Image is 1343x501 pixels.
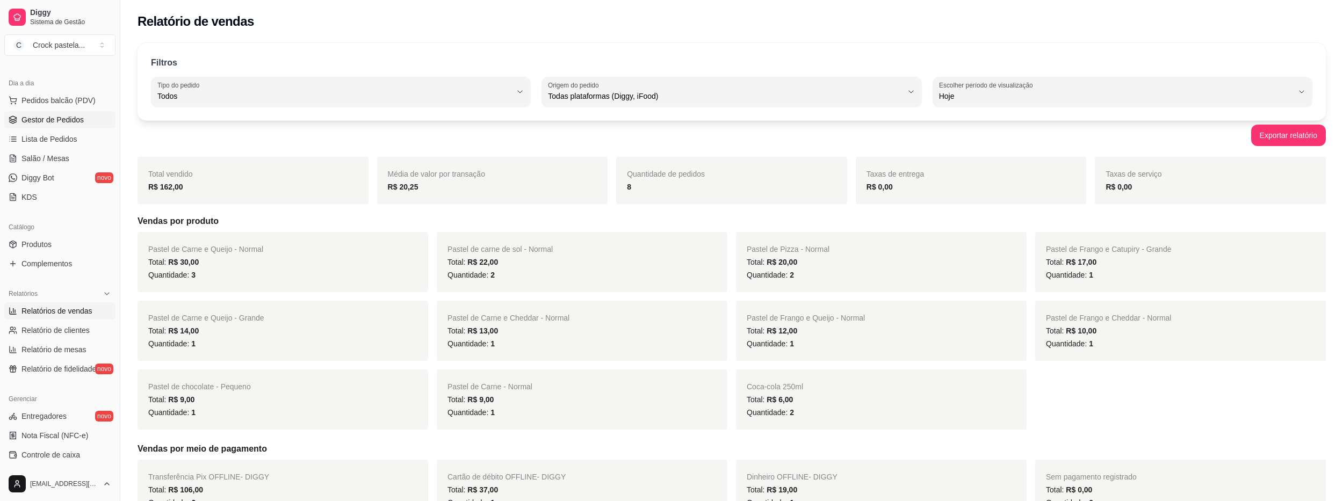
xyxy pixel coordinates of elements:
span: Total: [148,326,199,335]
a: Controle de caixa [4,446,115,463]
span: Diggy [30,8,111,18]
span: R$ 20,00 [767,258,797,266]
span: Total: [747,395,793,404]
span: R$ 106,00 [168,485,203,494]
span: KDS [21,192,37,202]
span: C [13,40,24,50]
span: Total: [447,326,498,335]
span: Gestor de Pedidos [21,114,84,125]
span: 1 [1089,271,1093,279]
span: Total: [747,326,797,335]
span: 1 [790,339,794,348]
span: Controle de caixa [21,449,80,460]
a: Diggy Botnovo [4,169,115,186]
span: 1 [191,339,196,348]
label: Tipo do pedido [157,81,203,90]
span: Quantidade: [447,339,495,348]
span: Total: [148,258,199,266]
span: Hoje [939,91,1293,101]
button: Exportar relatório [1251,125,1326,146]
div: Gerenciar [4,390,115,408]
span: Quantidade: [447,271,495,279]
a: Entregadoresnovo [4,408,115,425]
span: Salão / Mesas [21,153,69,164]
span: Taxas de serviço [1106,170,1161,178]
a: KDS [4,188,115,206]
span: 2 [790,271,794,279]
h5: Vendas por produto [138,215,1326,228]
button: Pedidos balcão (PDV) [4,92,115,109]
a: Relatório de mesas [4,341,115,358]
span: Complementos [21,258,72,269]
span: Total vendido [148,170,193,178]
span: Quantidade de pedidos [627,170,705,178]
button: Select a team [4,34,115,56]
span: Pastel de Carne - Normal [447,382,532,391]
strong: R$ 162,00 [148,183,183,191]
span: Transferência Pix OFFLINE - DIGGY [148,473,269,481]
span: Total: [447,485,498,494]
span: Relatórios de vendas [21,306,92,316]
span: Quantidade: [747,408,794,417]
span: R$ 13,00 [467,326,498,335]
a: Relatório de clientes [4,322,115,339]
span: Pedidos balcão (PDV) [21,95,96,106]
div: Crock pastela ... [33,40,85,50]
span: 3 [191,271,196,279]
strong: R$ 20,25 [388,183,418,191]
button: Escolher período de visualizaçãoHoje [933,77,1312,107]
span: 1 [1089,339,1093,348]
span: R$ 9,00 [467,395,494,404]
span: Todas plataformas (Diggy, iFood) [548,91,902,101]
span: 1 [191,408,196,417]
span: Total: [1046,326,1096,335]
button: [EMAIL_ADDRESS][DOMAIN_NAME] [4,471,115,497]
span: Nota Fiscal (NFC-e) [21,430,88,441]
a: Produtos [4,236,115,253]
span: R$ 12,00 [767,326,797,335]
a: Controle de fiado [4,466,115,483]
span: Entregadores [21,411,67,422]
span: Pastel de Carne e Queijo - Grande [148,314,264,322]
span: 2 [790,408,794,417]
span: Diggy Bot [21,172,54,183]
span: Quantidade: [148,408,196,417]
span: 1 [490,408,495,417]
span: Total: [747,258,797,266]
span: Lista de Pedidos [21,134,77,144]
span: Quantidade: [148,271,196,279]
span: Sem pagamento registrado [1046,473,1137,481]
span: Pastel de Carne e Cheddar - Normal [447,314,569,322]
span: Pastel de Frango e Catupiry - Grande [1046,245,1171,253]
span: Total: [447,258,498,266]
span: Total: [1046,485,1092,494]
span: Total: [447,395,494,404]
button: Origem do pedidoTodas plataformas (Diggy, iFood) [541,77,921,107]
span: Cartão de débito OFFLINE - DIGGY [447,473,566,481]
span: Relatórios [9,289,38,298]
button: Tipo do pedidoTodos [151,77,531,107]
span: R$ 19,00 [767,485,797,494]
span: Todos [157,91,511,101]
span: Dinheiro OFFLINE - DIGGY [747,473,837,481]
span: Quantidade: [1046,271,1093,279]
div: Catálogo [4,219,115,236]
span: Total: [747,485,797,494]
label: Escolher período de visualização [939,81,1036,90]
span: Coca-cola 250ml [747,382,803,391]
span: Relatório de mesas [21,344,86,355]
span: R$ 22,00 [467,258,498,266]
span: Pastel de Frango e Queijo - Normal [747,314,865,322]
span: Total: [1046,258,1096,266]
span: Quantidade: [148,339,196,348]
span: Quantidade: [447,408,495,417]
span: 2 [490,271,495,279]
span: 1 [490,339,495,348]
strong: R$ 0,00 [1106,183,1132,191]
span: Pastel de Pizza - Normal [747,245,829,253]
span: R$ 10,00 [1066,326,1096,335]
span: Pastel de Frango e Cheddar - Normal [1046,314,1171,322]
span: Quantidade: [747,339,794,348]
span: Relatório de fidelidade [21,364,96,374]
a: Relatórios de vendas [4,302,115,320]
